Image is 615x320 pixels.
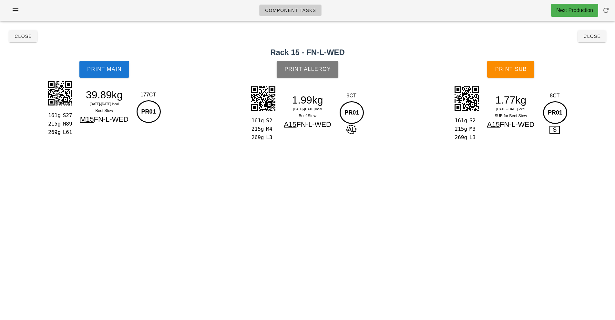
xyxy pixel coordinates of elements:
div: 161g [250,116,263,125]
div: 269g [250,133,263,142]
img: kUQSCEEJQ22oSQjWATVyGEoLTRJoRsBJu4CiEEpY02IWQj2MRVCCEobbQJIRvBJq5CCEFpo00I2Qg2cfUPOPRKPjqeq3MAAAA... [450,82,483,115]
div: 215g [250,125,263,133]
img: mA1qf+uEbOjUWgIkURSxE0KA0giQv54QVRVqs+8AmKjUId8pZXZTDyF3BEiJI1iFkIaXZNsVQpjOmjUElhSytlWeIgiEEILSx... [44,77,76,109]
button: Close [578,30,606,42]
div: Beef Stew [76,107,132,114]
div: Beef Stew [280,113,336,119]
div: PR01 [543,101,567,124]
span: FN-L-WED [94,115,128,123]
div: M4 [263,125,277,133]
div: L61 [60,128,74,137]
div: 161g [47,111,60,120]
button: Print Sub [487,61,534,78]
div: 1.99kg [280,95,336,105]
div: S2 [467,116,480,125]
div: L3 [263,133,277,142]
div: S2 [263,116,277,125]
button: Print Allergy [277,61,338,78]
div: PR01 [340,101,364,124]
span: A15 [284,120,296,128]
span: Component Tasks [265,8,316,13]
span: S [549,126,560,134]
div: 215g [454,125,467,133]
div: M3 [467,125,480,133]
div: 177CT [135,91,162,99]
span: AL [346,125,356,134]
span: A15 [487,120,500,128]
button: Print Main [79,61,129,78]
span: M15 [80,115,94,123]
span: FN-L-WED [500,120,535,128]
div: 9CT [338,92,365,100]
span: Close [14,34,32,39]
div: L3 [467,133,480,142]
span: FN-L-WED [296,120,331,128]
span: Print Main [87,66,122,72]
div: 161g [454,116,467,125]
span: Print Allergy [284,66,331,72]
div: 269g [47,128,60,137]
a: Component Tasks [259,5,322,16]
h2: Rack 15 - FN-L-WED [4,47,611,58]
div: 269g [454,133,467,142]
span: [DATE]-[DATE] local [496,107,525,111]
span: [DATE]-[DATE] local [90,102,119,106]
div: S27 [60,111,74,120]
button: Close [9,30,37,42]
span: Print Sub [495,66,527,72]
div: 39.89kg [76,90,132,100]
div: PR01 [137,100,161,123]
span: Close [583,34,601,39]
img: IPMzGJoIOcQcIXMYZvybEJSsM09ZELmsE15NiEp2OYeMiFz2KY8m5AUbHMPmZA5bFOeTUgKtrmHTMgctinPJiQF29xDvwHAt1... [247,82,279,115]
div: 215g [47,120,60,128]
div: SUB for Beef Stew [483,113,539,119]
div: M89 [60,120,74,128]
div: Next Production [556,6,593,14]
div: 8CT [541,92,568,100]
div: 1.77kg [483,95,539,105]
span: [DATE]-[DATE] local [293,107,322,111]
